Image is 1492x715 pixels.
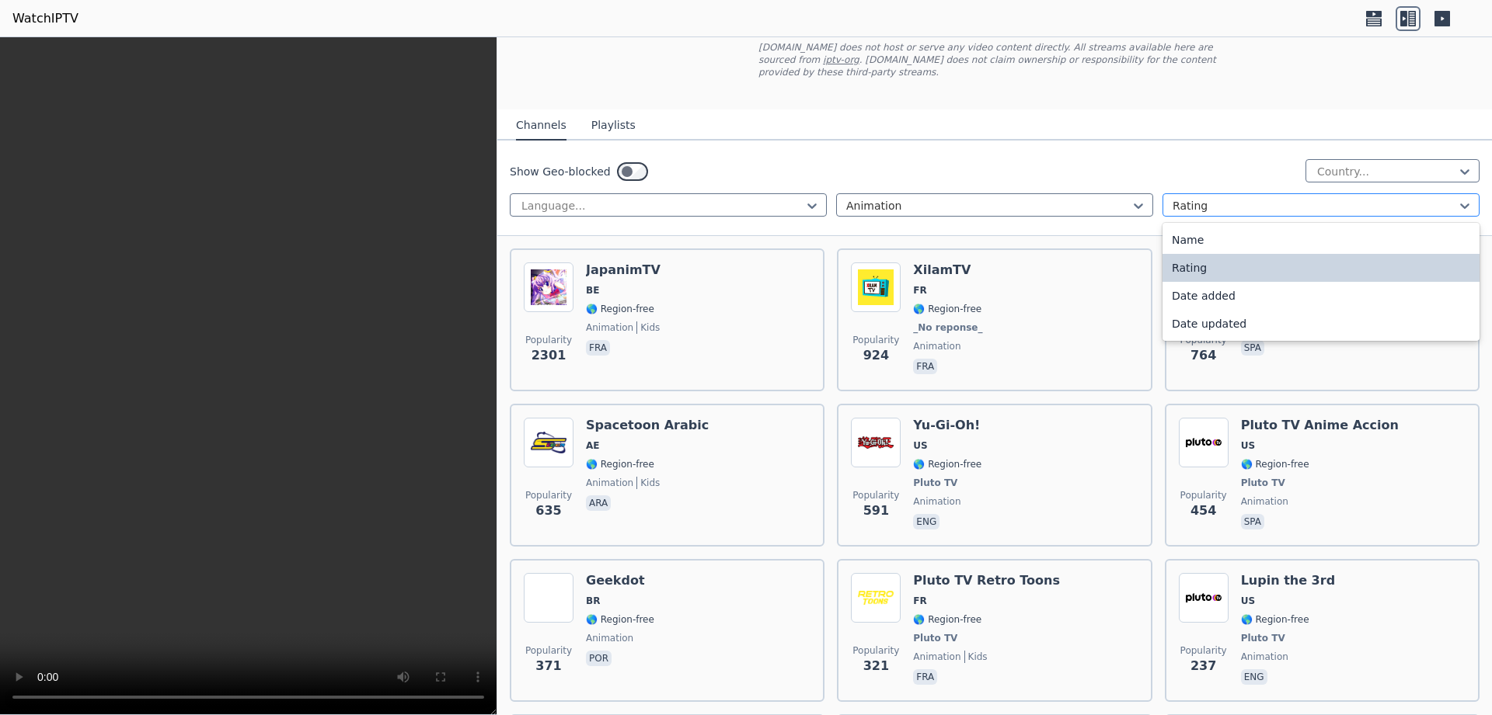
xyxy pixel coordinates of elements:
label: Show Geo-blocked [510,164,611,179]
div: Rating [1163,254,1480,282]
span: 🌎 Region-free [586,613,654,626]
span: US [1241,595,1255,607]
span: _No reponse_ [913,321,982,334]
span: Pluto TV [913,477,957,489]
img: Spacetoon Arabic [524,418,573,467]
span: animation [586,632,633,644]
div: Date updated [1163,310,1480,338]
img: JapanimTV [524,262,573,312]
span: 591 [863,502,889,520]
span: 454 [1190,502,1216,520]
img: Lupin the 3rd [1179,573,1229,623]
span: animation [1241,495,1288,508]
span: Popularity [852,644,899,657]
p: spa [1241,340,1264,356]
span: animation [913,495,960,508]
a: iptv-org [823,54,859,65]
span: kids [636,477,660,489]
span: Popularity [852,334,899,346]
span: FR [913,595,926,607]
p: eng [913,514,939,529]
p: eng [1241,669,1267,685]
span: BR [586,595,600,607]
a: WatchIPTV [12,9,78,28]
p: por [586,651,612,666]
span: animation [1241,651,1288,663]
button: Playlists [591,111,636,141]
h6: JapanimTV [586,262,661,278]
span: 🌎 Region-free [586,458,654,470]
span: Popularity [525,334,572,346]
span: 🌎 Region-free [913,303,981,315]
p: [DOMAIN_NAME] does not host or serve any video content directly. All streams available here are s... [758,41,1231,78]
p: ara [586,495,611,511]
button: Channels [516,111,566,141]
span: US [913,439,927,452]
img: Geekdot [524,573,573,623]
p: fra [586,340,610,356]
span: animation [913,651,960,663]
h6: Yu-Gi-Oh! [913,418,981,433]
span: US [1241,439,1255,452]
span: Popularity [1180,644,1227,657]
span: kids [964,651,988,663]
p: fra [913,359,937,374]
span: 2301 [532,346,566,365]
span: 635 [535,502,561,520]
span: 237 [1190,657,1216,675]
span: AE [586,439,599,452]
span: Popularity [1180,489,1227,502]
span: BE [586,284,599,297]
h6: Geekdot [586,573,654,588]
h6: Pluto TV Anime Accion [1241,418,1399,433]
span: 321 [863,657,889,675]
span: animation [586,477,633,489]
span: 🌎 Region-free [913,458,981,470]
span: Pluto TV [1241,632,1285,644]
span: FR [913,284,926,297]
span: Pluto TV [1241,477,1285,489]
p: spa [1241,514,1264,529]
h6: XilamTV [913,262,985,278]
img: Pluto TV Anime Accion [1179,418,1229,467]
h6: Spacetoon Arabic [586,418,709,433]
span: 🌎 Region-free [1241,613,1309,626]
img: XilamTV [851,262,901,312]
span: 🌎 Region-free [913,613,981,626]
span: Popularity [852,489,899,502]
img: Yu-Gi-Oh! [851,418,901,467]
span: Popularity [525,489,572,502]
span: Popularity [525,644,572,657]
h6: Lupin the 3rd [1241,573,1335,588]
span: 924 [863,346,889,365]
div: Date added [1163,282,1480,310]
div: Name [1163,226,1480,254]
img: Pluto TV Retro Toons [851,573,901,623]
span: 764 [1190,346,1216,365]
h6: Pluto TV Retro Toons [913,573,1060,588]
span: animation [913,340,960,352]
span: kids [636,321,660,334]
span: 371 [535,657,561,675]
p: fra [913,669,937,685]
span: 🌎 Region-free [1241,458,1309,470]
span: 🌎 Region-free [586,303,654,315]
span: animation [586,321,633,334]
span: Pluto TV [913,632,957,644]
